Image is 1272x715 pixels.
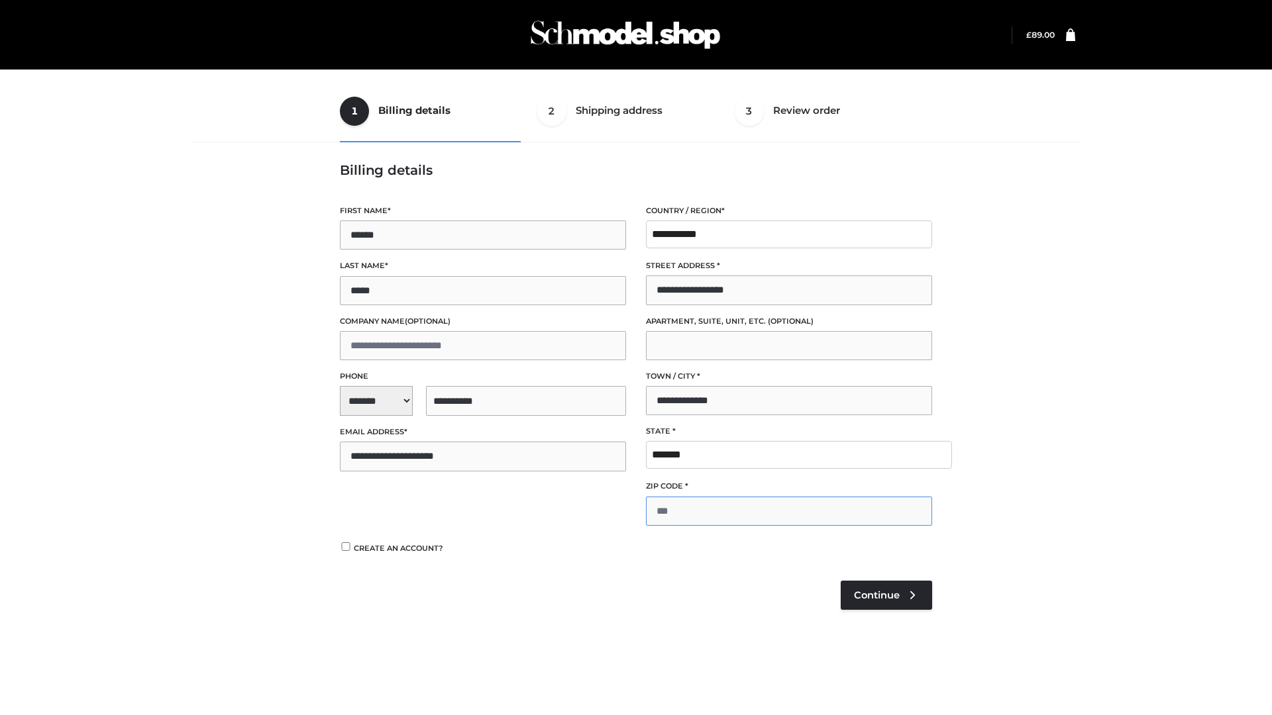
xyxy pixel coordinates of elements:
label: Apartment, suite, unit, etc. [646,315,932,328]
label: Street address [646,260,932,272]
a: £89.00 [1026,30,1055,40]
span: (optional) [768,316,814,326]
label: Phone [340,370,626,383]
label: Company name [340,315,626,328]
label: Country / Region [646,205,932,217]
h3: Billing details [340,162,932,178]
label: Last name [340,260,626,272]
label: State [646,425,932,438]
span: £ [1026,30,1032,40]
span: Create an account? [354,544,443,553]
span: (optional) [405,316,450,326]
input: Create an account? [340,542,352,551]
a: Continue [841,581,932,610]
label: Town / City [646,370,932,383]
span: Continue [854,589,900,601]
img: Schmodel Admin 964 [526,9,725,61]
label: First name [340,205,626,217]
label: Email address [340,426,626,438]
label: ZIP Code [646,480,932,493]
bdi: 89.00 [1026,30,1055,40]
